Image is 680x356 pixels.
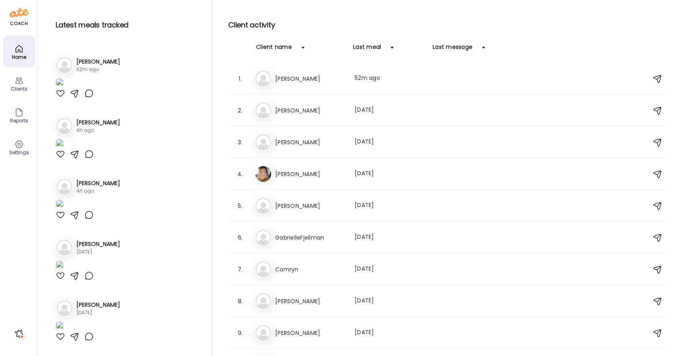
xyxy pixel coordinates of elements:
div: 6. [235,233,245,242]
h3: [PERSON_NAME] [76,301,120,309]
h3: [PERSON_NAME] [76,179,120,188]
div: [DATE] [76,309,120,316]
img: bg-avatar-default.svg [56,179,72,195]
img: bg-avatar-default.svg [255,71,271,87]
div: [DATE] [355,137,425,147]
h3: [PERSON_NAME] [275,328,345,338]
div: 9. [235,328,245,338]
img: bg-avatar-default.svg [56,57,72,73]
h2: Latest meals tracked [56,19,199,31]
div: 7. [235,265,245,274]
img: bg-avatar-default.svg [255,230,271,246]
div: [DATE] [355,201,425,211]
div: [DATE] [76,248,120,255]
h3: [PERSON_NAME] [275,137,345,147]
img: avatars%2FHyVMGsGPDvhuQCmsjut7fNNspCH3 [255,166,271,182]
img: bg-avatar-default.svg [255,261,271,277]
h3: GabrielleFjellman [275,233,345,242]
h2: Client activity [228,19,667,31]
h3: [PERSON_NAME] [76,58,120,66]
img: bg-avatar-default.svg [255,325,271,341]
img: bg-avatar-default.svg [255,198,271,214]
div: Last message [433,43,472,56]
div: [DATE] [355,169,425,179]
h3: [PERSON_NAME] [275,106,345,115]
img: images%2FNmWkkugL4oRdZrC3cTcz7k7vv822%2FoG1yOd1TmGUKmXYDOBD3%2FF6uM8SqW377xAyOoMM2G_1080 [56,139,64,149]
img: bg-avatar-default.svg [255,134,271,150]
img: images%2F9wE91eV5XGYt7xccS64gcnfFEEI3%2FHR2tIFuOMRzLA28MxYSZ%2FIWlOtJKZB6o2qUWBYnVX_1080 [56,321,64,332]
img: images%2FgHV0x3lVGmXTOFKftNJJCjjAOW52%2Foa2oR7NVsk7yp6J0BsVY%2Fsu2U6GWmYAyAMiydUqdz_1080 [56,199,64,210]
div: coach [10,20,28,27]
img: bg-avatar-default.svg [255,103,271,118]
img: bg-avatar-default.svg [56,118,72,134]
div: 52m ago [76,66,120,73]
div: 8. [235,296,245,306]
div: Settings [5,150,33,155]
div: 4. [235,169,245,179]
div: Last meal [353,43,381,56]
div: 3. [235,137,245,147]
div: [DATE] [355,296,425,306]
div: 1. [235,74,245,83]
img: ate [10,6,29,19]
img: images%2F6yGE929m2RgjFiZ5f9EOPIRB88F2%2FooSs1Y5wwCvLEvNSFI7Q%2FWlPnh81rmRbv2Shf90Hc_1080 [56,78,64,89]
div: 5. [235,201,245,211]
img: images%2FBAAn20IC3PhncZJRNCNozlTZWRt1%2FB1Ao2ieOMabIJubmEUYk%2FvvMBtCc5kByRuDFeIyWz_1080 [56,260,64,271]
h3: [PERSON_NAME] [76,118,120,127]
div: Reports [5,118,33,123]
div: [DATE] [355,265,425,274]
h3: [PERSON_NAME] [275,201,345,211]
h3: [PERSON_NAME] [275,169,345,179]
div: 4h ago [76,127,120,134]
img: bg-avatar-default.svg [255,293,271,309]
div: Home [5,54,33,60]
div: 4h ago [76,188,120,195]
div: Client name [256,43,292,56]
h3: [PERSON_NAME] [275,74,345,83]
h3: [PERSON_NAME] [275,296,345,306]
div: 52m ago [355,74,425,83]
h3: [PERSON_NAME] [76,240,120,248]
div: [DATE] [355,233,425,242]
div: [DATE] [355,328,425,338]
img: bg-avatar-default.svg [56,240,72,255]
img: bg-avatar-default.svg [56,300,72,316]
div: [DATE] [355,106,425,115]
h3: Camryn [275,265,345,274]
div: 2. [235,106,245,115]
div: Clients [5,86,33,91]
